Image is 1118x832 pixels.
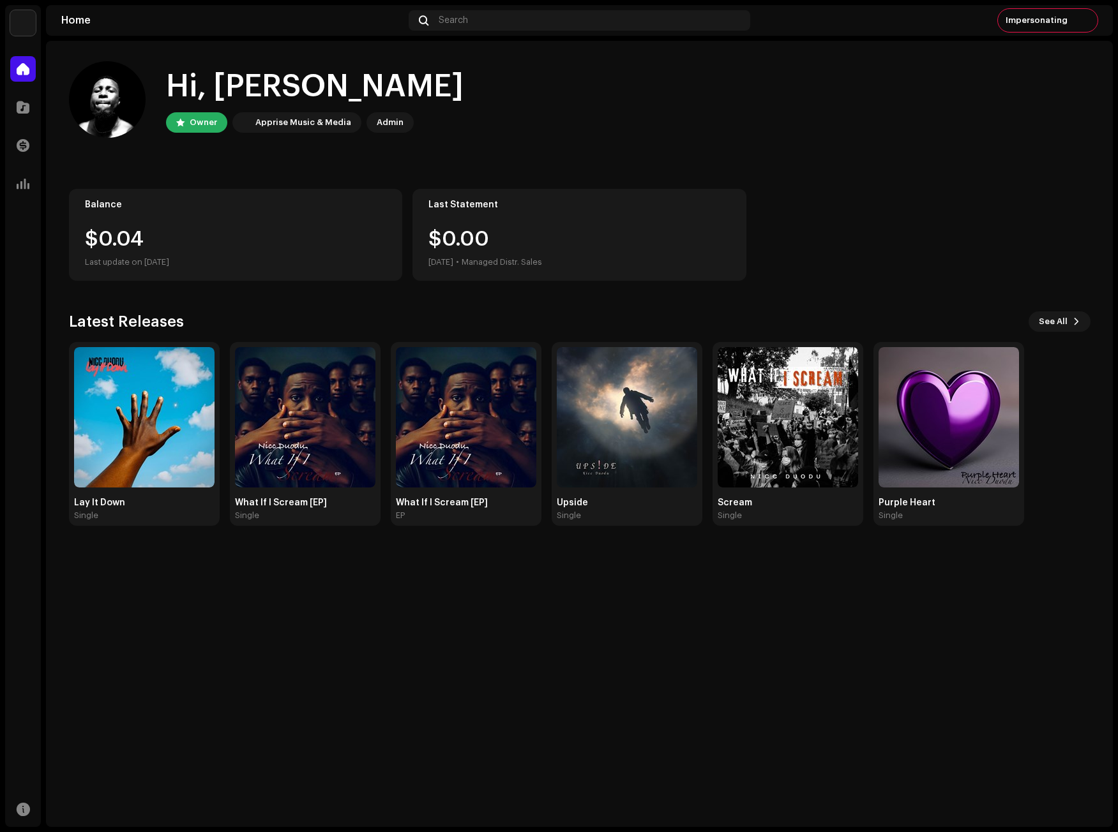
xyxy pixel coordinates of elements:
div: What If I Scream [EP] [235,498,375,508]
div: Purple Heart [879,498,1019,508]
img: 1c16f3de-5afb-4452-805d-3f3454e20b1b [10,10,36,36]
div: Single [879,510,903,521]
div: Apprise Music & Media [255,115,351,130]
img: 6cb8dfeb-b147-4457-9d21-d75572bad60d [557,347,697,487]
div: Managed Distr. Sales [462,255,542,270]
div: Lay It Down [74,498,215,508]
img: 1c16f3de-5afb-4452-805d-3f3454e20b1b [235,115,250,130]
re-o-card-value: Balance [69,189,403,281]
div: Last Statement [428,200,730,210]
img: 003f8a07-1e2e-4721-bbaa-72b3e8b57ef1 [74,347,215,487]
div: Single [74,510,98,521]
div: Upside [557,498,697,508]
span: Search [439,15,468,26]
img: c522cd52-4c82-4a9a-b1c6-b17d1fad3e84 [1075,10,1096,31]
div: • [456,255,459,270]
div: Hi, [PERSON_NAME] [166,66,464,107]
re-o-card-value: Last Statement [412,189,746,281]
img: 681cd0aa-eab8-47ea-aa46-3ec6f035c118 [718,347,858,487]
img: 89a808f3-4e41-4961-8480-19e3114a61bc [396,347,536,487]
div: Owner [190,115,217,130]
span: See All [1039,309,1068,334]
div: What If I Scream [EP] [396,498,536,508]
div: [DATE] [428,255,453,270]
div: Single [718,510,742,521]
img: ff47d53c-e327-4d8c-934a-21ca270502be [235,347,375,487]
div: Home [61,15,404,26]
div: Scream [718,498,858,508]
div: Balance [85,200,387,210]
img: d2c4bee7-b7ce-45f1-a3e6-10d0b7c4d679 [879,347,1019,487]
div: Single [557,510,581,521]
h3: Latest Releases [69,311,184,332]
button: See All [1029,311,1091,332]
div: Single [235,510,259,521]
span: Impersonating [1006,15,1068,26]
img: c522cd52-4c82-4a9a-b1c6-b17d1fad3e84 [69,61,146,138]
div: Admin [377,115,404,130]
div: EP [396,510,405,521]
div: Last update on [DATE] [85,255,387,270]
